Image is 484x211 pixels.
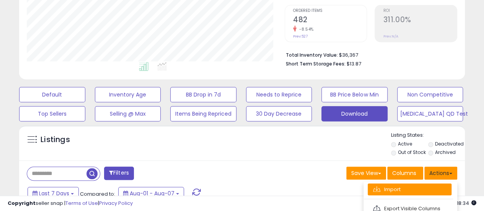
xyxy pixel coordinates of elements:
small: Prev: N/A [383,34,398,39]
small: Prev: 527 [293,34,308,39]
a: Terms of Use [65,200,98,207]
small: -8.54% [297,26,314,32]
button: Download [321,106,388,121]
button: [MEDICAL_DATA] QD Test [397,106,463,121]
button: Top Sellers [19,106,85,121]
label: Archived [435,149,456,155]
button: Non Competitive [397,87,463,102]
li: $36,367 [286,50,451,59]
button: Filters [104,167,134,180]
button: Last 7 Days [28,187,79,200]
button: 30 Day Decrease [246,106,312,121]
button: Default [19,87,85,102]
h2: 482 [293,15,367,26]
span: 2025-08-15 18:34 GMT [445,200,476,207]
button: Needs to Reprice [246,87,312,102]
b: Total Inventory Value: [286,52,338,58]
button: Actions [424,167,457,180]
label: Out of Stock [398,149,425,155]
span: $13.87 [347,60,361,67]
p: Listing States: [391,132,465,139]
span: Ordered Items [293,9,367,13]
div: seller snap | | [8,200,133,207]
button: Items Being Repriced [170,106,236,121]
button: Aug-01 - Aug-07 [118,187,184,200]
span: Compared to: [80,190,115,198]
b: Short Term Storage Fees: [286,61,345,67]
span: ROI [383,9,457,13]
span: Aug-01 - Aug-07 [130,190,174,197]
button: Columns [387,167,423,180]
h2: 311.00% [383,15,457,26]
label: Active [398,141,412,147]
button: Inventory Age [95,87,161,102]
strong: Copyright [8,200,36,207]
a: Import [368,183,451,195]
button: BB Drop in 7d [170,87,236,102]
span: Columns [392,169,416,177]
label: Deactivated [435,141,464,147]
button: Selling @ Max [95,106,161,121]
h5: Listings [41,134,70,145]
span: Last 7 Days [39,190,69,197]
button: BB Price Below Min [321,87,388,102]
a: Privacy Policy [99,200,133,207]
button: Save View [346,167,386,180]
